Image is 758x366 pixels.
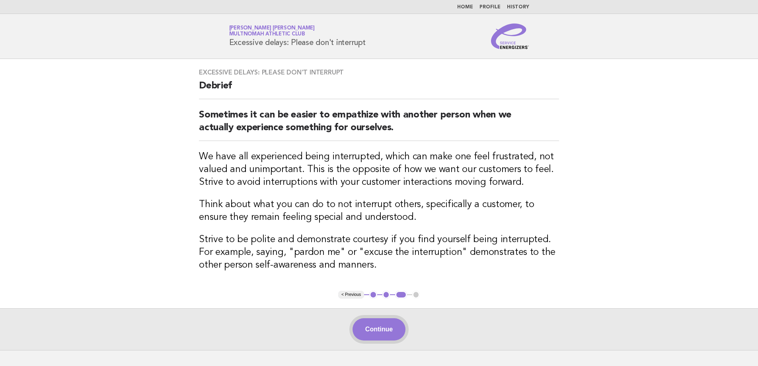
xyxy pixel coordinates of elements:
[199,109,559,141] h2: Sometimes it can be easier to empathize with another person when we actually experience something...
[382,291,390,299] button: 2
[199,80,559,99] h2: Debrief
[491,23,529,49] img: Service Energizers
[199,69,559,76] h3: Excessive delays: Please don't interrupt
[199,198,559,224] h3: Think about what you can do to not interrupt others, specifically a customer, to ensure they rema...
[229,32,305,37] span: Multnomah Athletic Club
[338,291,364,299] button: < Previous
[507,5,529,10] a: History
[369,291,377,299] button: 1
[199,151,559,189] h3: We have all experienced being interrupted, which can make one feel frustrated, not valued and uni...
[395,291,407,299] button: 3
[457,5,473,10] a: Home
[479,5,501,10] a: Profile
[229,25,315,37] a: [PERSON_NAME] [PERSON_NAME]Multnomah Athletic Club
[199,233,559,272] h3: Strive to be polite and demonstrate courtesy if you find yourself being interrupted. For example,...
[353,318,405,341] button: Continue
[229,26,366,47] h1: Excessive delays: Please don't interrupt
